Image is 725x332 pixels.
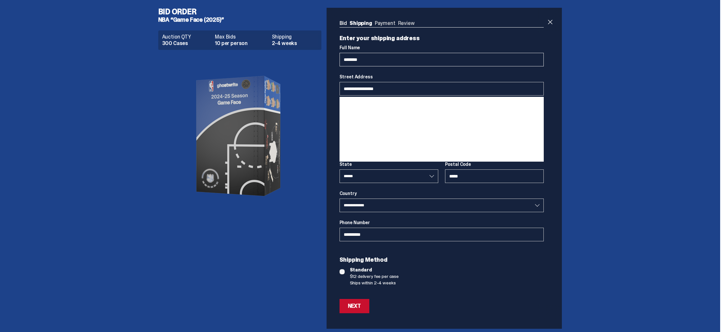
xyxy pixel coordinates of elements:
li: [STREET_ADDRESS] [340,136,544,149]
dd: 2-4 weeks [272,41,318,46]
a: Shipping [350,20,372,27]
dt: Auction QTY [162,34,211,40]
img: product image [175,55,305,217]
dd: 10 per person [215,41,268,46]
li: [STREET_ADDRESS] [340,149,544,162]
label: Country [340,191,544,196]
label: State [340,162,439,167]
span: $12 delivery fee per case [350,273,544,280]
span: Standard [350,267,544,273]
dd: 300 Cases [162,41,211,46]
div: Next [348,303,361,309]
label: Postal Code [445,162,544,167]
li: [STREET_ADDRESS] [340,97,544,110]
label: Full Name [340,45,544,50]
li: [STREET_ADDRESS] [340,110,544,123]
a: Bid [340,20,347,27]
h4: Bid Order [158,8,327,16]
h5: NBA “Game Face (2025)” [158,17,327,23]
p: Shipping Method [340,257,544,263]
button: Next [340,299,369,313]
p: Enter your shipping address [340,35,544,41]
label: Street Address [340,74,544,79]
label: Phone Number [340,220,544,225]
li: [STREET_ADDRESS] [340,123,544,136]
span: Ships within 2-4 weeks [350,280,544,286]
dt: Max Bids [215,34,268,40]
dt: Shipping [272,34,318,40]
